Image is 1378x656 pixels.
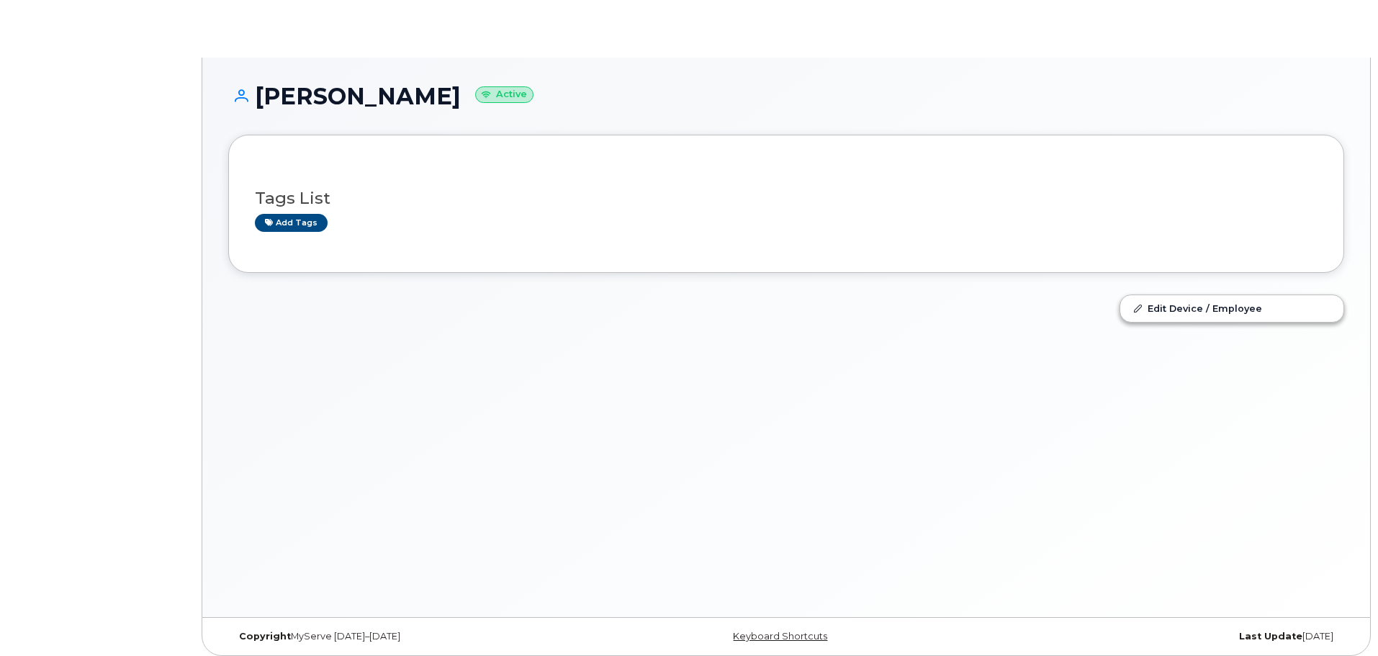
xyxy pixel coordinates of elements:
[255,189,1318,207] h3: Tags List
[972,631,1344,642] div: [DATE]
[1120,295,1343,321] a: Edit Device / Employee
[475,86,533,103] small: Active
[228,631,600,642] div: MyServe [DATE]–[DATE]
[733,631,827,642] a: Keyboard Shortcuts
[1239,631,1302,642] strong: Last Update
[228,84,1344,109] h1: [PERSON_NAME]
[255,214,328,232] a: Add tags
[239,631,291,642] strong: Copyright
